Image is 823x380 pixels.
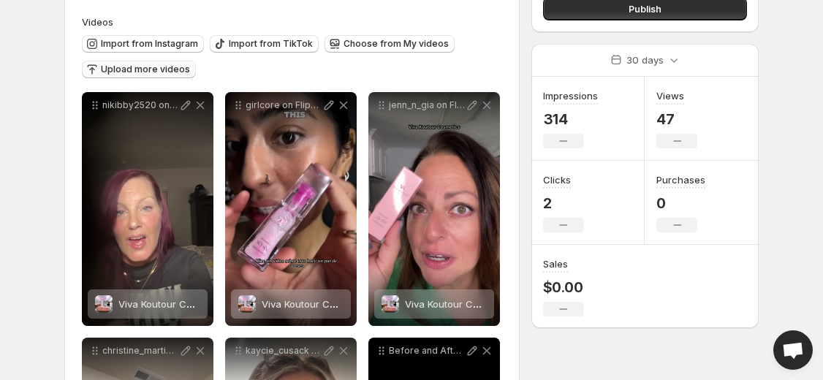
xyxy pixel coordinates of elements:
[656,88,684,103] h3: Views
[543,194,584,212] p: 2
[118,298,618,310] span: Viva Koutour Cosmetics PH- Lip Changing Oil Hydrating Shimmer Lip Gloss with Hyaluronic Acid, Bub...
[82,61,196,78] button: Upload more videos
[246,345,322,357] p: kaycie_cusack on Flip_ 0 views 0 comments 1
[543,88,598,103] h3: Impressions
[101,64,190,75] span: Upload more videos
[325,35,455,53] button: Choose from My videos
[656,110,697,128] p: 47
[626,53,664,67] p: 30 days
[102,345,178,357] p: christine_martinez9 on Flip_ 174 views 80 comments 1
[543,278,584,296] p: $0.00
[102,99,178,111] p: nikibby2520 on Flip_ 0 views 0 comments 1
[101,38,198,50] span: Import from Instagram
[262,298,761,310] span: Viva Koutour Cosmetics PH- Lip Changing Oil Hydrating Shimmer Lip Gloss with Hyaluronic Acid, Bub...
[82,16,113,28] span: Videos
[225,92,357,326] div: girlcore on Flip_ 380 views 86 comments 1Viva Koutour Cosmetics PH- Lip Changing Oil Hydrating Sh...
[238,295,256,313] img: Viva Koutour Cosmetics PH- Lip Changing Oil Hydrating Shimmer Lip Gloss with Hyaluronic Acid, Bub...
[368,92,500,326] div: jenn_n_gia on Flip_ 290 views 84 comments 1Viva Koutour Cosmetics PH- Lip Changing Oil Hydrating ...
[773,330,813,370] a: Open chat
[543,256,568,271] h3: Sales
[246,99,322,111] p: girlcore on Flip_ 380 views 86 comments 1
[210,35,319,53] button: Import from TikTok
[229,38,313,50] span: Import from TikTok
[656,172,705,187] h3: Purchases
[543,172,571,187] h3: Clicks
[656,194,705,212] p: 0
[95,295,113,313] img: Viva Koutour Cosmetics PH- Lip Changing Oil Hydrating Shimmer Lip Gloss with Hyaluronic Acid, Bub...
[82,35,204,53] button: Import from Instagram
[389,345,465,357] p: Before and After Apply the lip oil and see instant results Formulated to work on all skin types
[382,295,399,313] img: Viva Koutour Cosmetics PH- Lip Changing Oil Hydrating Shimmer Lip Gloss with Hyaluronic Acid, Bub...
[82,92,213,326] div: nikibby2520 on Flip_ 0 views 0 comments 1Viva Koutour Cosmetics PH- Lip Changing Oil Hydrating Sh...
[629,1,661,16] span: Publish
[543,110,598,128] p: 314
[344,38,449,50] span: Choose from My videos
[389,99,465,111] p: jenn_n_gia on Flip_ 290 views 84 comments 1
